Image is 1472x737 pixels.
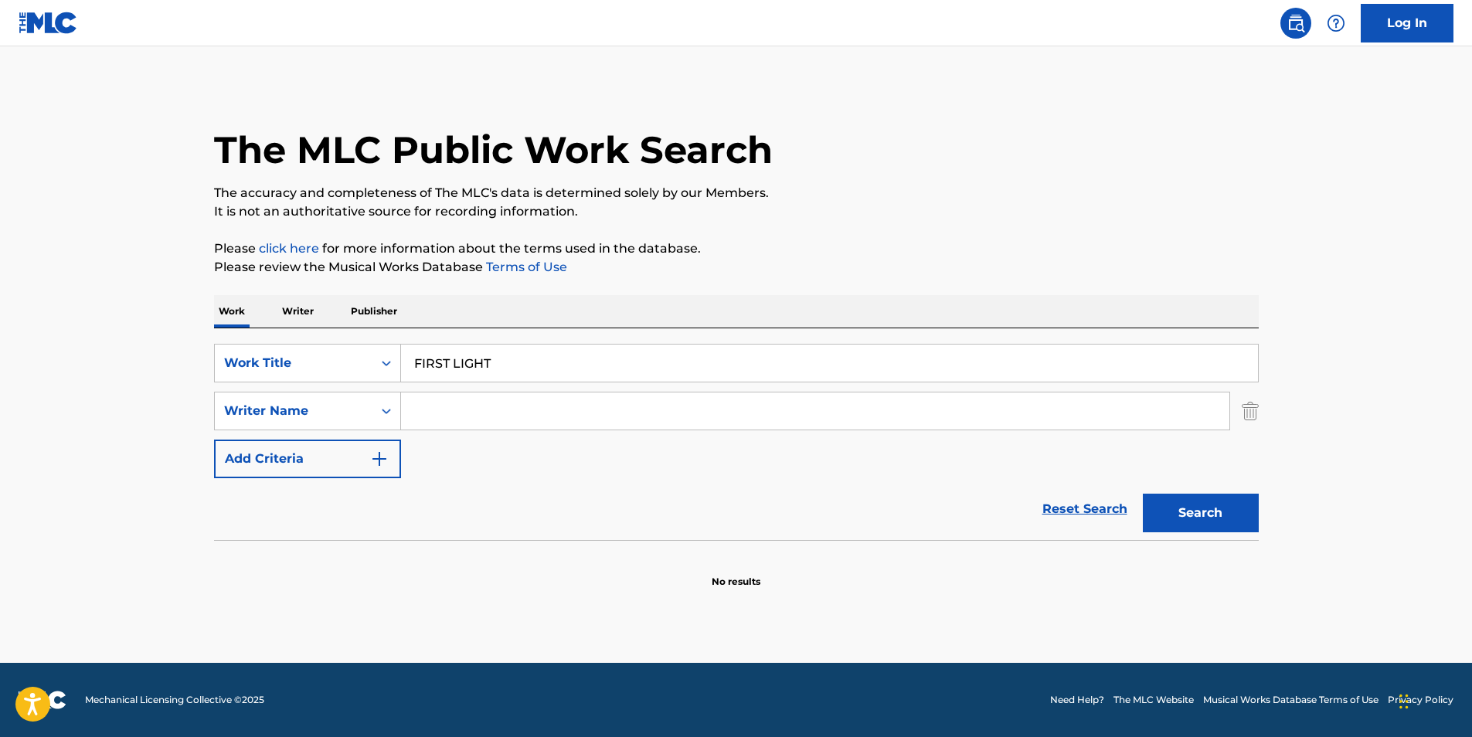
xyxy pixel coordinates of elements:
p: It is not an authoritative source for recording information. [214,202,1259,221]
img: logo [19,691,66,709]
iframe: Chat Widget [1395,663,1472,737]
a: Privacy Policy [1388,693,1453,707]
a: Terms of Use [483,260,567,274]
button: Search [1143,494,1259,532]
a: Musical Works Database Terms of Use [1203,693,1379,707]
p: Writer [277,295,318,328]
div: Work Title [224,354,363,372]
a: The MLC Website [1113,693,1194,707]
a: click here [259,241,319,256]
form: Search Form [214,344,1259,540]
div: Help [1321,8,1351,39]
div: Slepen [1399,678,1409,725]
img: search [1287,14,1305,32]
p: No results [712,556,760,589]
img: help [1327,14,1345,32]
a: Need Help? [1050,693,1104,707]
img: MLC Logo [19,12,78,34]
a: Public Search [1280,8,1311,39]
a: Reset Search [1035,492,1135,526]
img: 9d2ae6d4665cec9f34b9.svg [370,450,389,468]
p: Please review the Musical Works Database [214,258,1259,277]
p: Work [214,295,250,328]
img: Delete Criterion [1242,392,1259,430]
div: Chatwidget [1395,663,1472,737]
a: Log In [1361,4,1453,42]
button: Add Criteria [214,440,401,478]
p: Please for more information about the terms used in the database. [214,239,1259,258]
div: Writer Name [224,402,363,420]
p: The accuracy and completeness of The MLC's data is determined solely by our Members. [214,184,1259,202]
span: Mechanical Licensing Collective © 2025 [85,693,264,707]
p: Publisher [346,295,402,328]
h1: The MLC Public Work Search [214,127,773,173]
